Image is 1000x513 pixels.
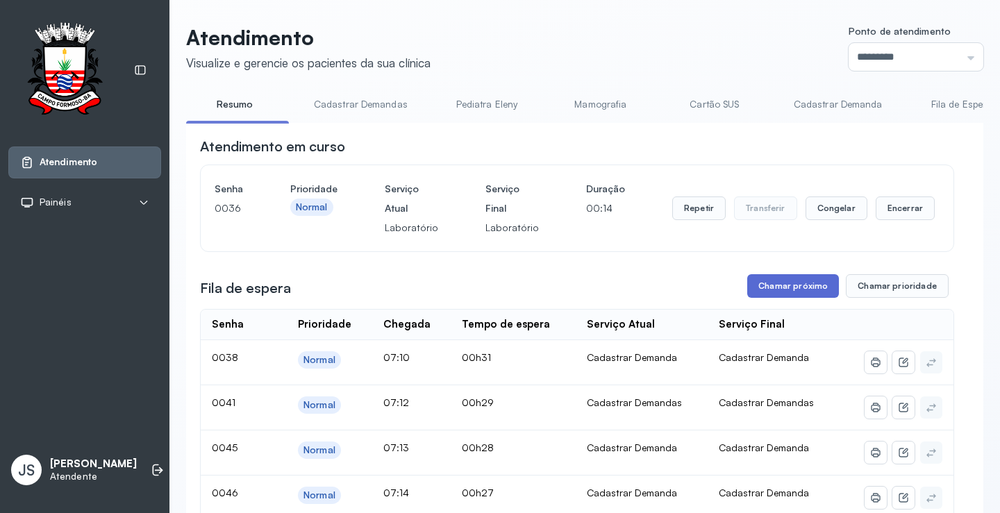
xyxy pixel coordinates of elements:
[303,444,335,456] div: Normal
[212,487,238,498] span: 0046
[296,201,328,213] div: Normal
[20,155,149,169] a: Atendimento
[212,396,235,408] span: 0041
[462,318,550,331] div: Tempo de espera
[303,354,335,366] div: Normal
[552,93,649,116] a: Mamografia
[462,487,494,498] span: 00h27
[215,179,243,199] h4: Senha
[383,396,409,408] span: 07:12
[672,196,726,220] button: Repetir
[215,199,243,218] p: 0036
[383,487,409,498] span: 07:14
[806,196,867,220] button: Congelar
[186,93,283,116] a: Resumo
[200,137,345,156] h3: Atendimento em curso
[747,274,839,298] button: Chamar próximo
[50,471,137,482] p: Atendente
[40,156,97,168] span: Atendimento
[485,218,539,237] p: Laboratório
[212,441,237,453] span: 0045
[719,351,809,363] span: Cadastrar Demanda
[734,196,797,220] button: Transferir
[719,396,814,408] span: Cadastrar Demandas
[485,179,539,218] h4: Serviço Final
[15,22,115,119] img: Logotipo do estabelecimento
[298,318,351,331] div: Prioridade
[586,179,625,199] h4: Duração
[383,441,409,453] span: 07:13
[300,93,422,116] a: Cadastrar Demandas
[212,318,244,331] div: Senha
[587,318,655,331] div: Serviço Atual
[303,399,335,411] div: Normal
[587,487,697,499] div: Cadastrar Demanda
[846,274,949,298] button: Chamar prioridade
[719,441,809,453] span: Cadastrar Demanda
[462,441,494,453] span: 00h28
[849,25,951,37] span: Ponto de atendimento
[586,199,625,218] p: 00:14
[50,457,137,471] p: [PERSON_NAME]
[438,93,535,116] a: Pediatra Eleny
[719,318,785,331] div: Serviço Final
[462,351,491,363] span: 00h31
[719,487,809,498] span: Cadastrar Demanda
[587,441,697,454] div: Cadastrar Demanda
[186,25,431,50] p: Atendimento
[385,179,438,218] h4: Serviço Atual
[876,196,935,220] button: Encerrar
[200,278,291,298] h3: Fila de espera
[383,351,410,363] span: 07:10
[385,218,438,237] p: Laboratório
[212,351,238,363] span: 0038
[587,351,697,364] div: Cadastrar Demanda
[666,93,763,116] a: Cartão SUS
[186,56,431,70] div: Visualize e gerencie os pacientes da sua clínica
[40,196,72,208] span: Painéis
[290,179,337,199] h4: Prioridade
[587,396,697,409] div: Cadastrar Demandas
[303,489,335,501] div: Normal
[383,318,431,331] div: Chegada
[462,396,494,408] span: 00h29
[780,93,897,116] a: Cadastrar Demanda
